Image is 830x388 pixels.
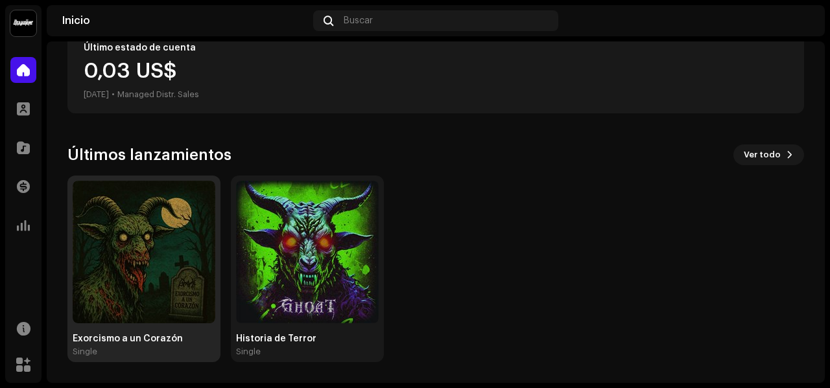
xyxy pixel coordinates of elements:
[236,181,379,323] img: 66fd3783-ab5d-404c-8a56-23ffc05c78c5
[67,144,231,165] h3: Últimos lanzamientos
[117,87,199,102] div: Managed Distr. Sales
[733,144,804,165] button: Ver todo
[84,43,788,53] div: Último estado de cuenta
[67,32,804,113] re-o-card-value: Último estado de cuenta
[10,10,36,36] img: 10370c6a-d0e2-4592-b8a2-38f444b0ca44
[73,181,215,323] img: e0f4745a-7a7c-4896-a95f-c056226736e8
[344,16,373,26] span: Buscar
[62,16,308,26] div: Inicio
[112,87,115,102] div: •
[788,10,809,31] img: 7e0dd715-d482-4d0c-9436-8c4bad650f7b
[236,334,379,344] div: Historia de Terror
[744,142,781,168] span: Ver todo
[73,334,215,344] div: Exorcismo a un Corazón
[236,347,261,357] div: Single
[73,347,97,357] div: Single
[84,87,109,102] div: [DATE]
